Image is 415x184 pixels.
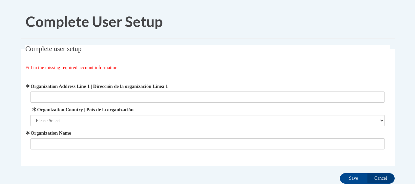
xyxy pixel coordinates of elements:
label: Organization Country | País de la organización [30,106,385,113]
span: Fill in the missing required account information [25,65,117,70]
label: Organization Address Line 1 | Dirección de la organización Línea 1 [30,83,385,90]
input: Metadata input [30,92,385,103]
span: Complete User Setup [26,13,163,30]
span: Complete user setup [25,45,81,53]
label: Organization Name [30,129,385,137]
input: Metadata input [30,138,385,149]
input: Cancel [367,173,395,184]
input: Save [340,173,367,184]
